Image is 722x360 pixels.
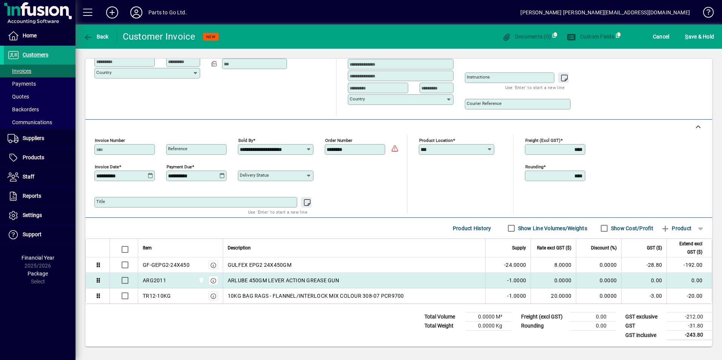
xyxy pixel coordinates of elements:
td: 0.0000 Kg [466,322,511,331]
span: ARLUBE 450GM LEVER ACTION GREASE GUN [228,277,339,284]
a: Payments [4,77,76,90]
span: Home [23,32,37,38]
td: 0.00 [666,273,712,288]
span: -1.0000 [507,292,526,300]
span: Quotes [8,94,29,100]
a: Settings [4,206,76,225]
td: Rounding [517,322,570,331]
span: Settings [23,212,42,218]
span: GULFEX EPG2 24X450GM [228,261,292,269]
td: 0.0000 [576,273,621,288]
span: Backorders [8,106,39,112]
div: Parts to Go Ltd. [148,6,187,18]
mat-label: Payment due [167,164,192,169]
span: Payments [8,81,36,87]
span: Product [661,222,691,234]
button: Back [82,30,111,43]
td: -243.80 [667,331,712,340]
span: Back [83,34,109,40]
div: TR12-10KG [143,292,171,300]
a: Home [4,26,76,45]
mat-label: Delivery status [240,172,269,178]
mat-label: Sold by [238,138,253,143]
button: Documents (0) [500,30,553,43]
td: GST exclusive [622,312,667,322]
a: Backorders [4,103,76,116]
td: -3.00 [621,288,666,303]
div: 20.0000 [535,292,571,300]
span: Discount (%) [591,244,617,252]
span: 10KG BAG RAGS - FLANNEL/INTERLOCK MIX COLOUR 308-07 PCR9700 [228,292,404,300]
mat-label: Rounding [525,164,543,169]
td: -212.00 [667,312,712,322]
a: Knowledge Base [697,2,713,26]
span: Staff [23,174,34,180]
mat-label: Country [96,70,111,75]
td: 0.0000 [576,288,621,303]
span: Van [196,292,205,300]
mat-label: Freight (excl GST) [525,138,560,143]
span: S [685,34,688,40]
span: Financial Year [22,255,54,261]
span: Item [143,244,152,252]
mat-label: Title [96,199,105,204]
span: Rate excl GST ($) [537,244,571,252]
span: Van [196,261,205,269]
div: 0.0000 [535,277,571,284]
mat-hint: Use 'Enter' to start a new line [248,208,307,216]
span: Van [196,276,205,285]
span: Cancel [653,31,670,43]
a: Staff [4,168,76,186]
span: Documents (0) [502,34,551,40]
app-page-header-button: Back [76,30,117,43]
a: Suppliers [4,129,76,148]
span: ave & Hold [685,31,714,43]
a: Support [4,225,76,244]
span: Suppliers [23,135,44,141]
span: Invoices [8,68,31,74]
div: 8.0000 [535,261,571,269]
a: Quotes [4,90,76,103]
div: ARG2011 [143,277,166,284]
button: Save & Hold [683,30,716,43]
button: Profile [124,6,148,19]
span: GST ($) [647,244,662,252]
button: Product History [450,222,494,235]
mat-label: Reference [168,146,187,151]
span: Supply [512,244,526,252]
td: GST inclusive [622,331,667,340]
mat-label: Invoice date [95,164,119,169]
td: 0.00 [570,322,616,331]
td: 0.00 [621,273,666,288]
td: -31.80 [667,322,712,331]
mat-label: Order number [325,138,352,143]
mat-label: Courier Reference [467,101,501,106]
span: NEW [206,34,216,39]
a: Communications [4,116,76,129]
td: 0.0000 [576,257,621,273]
button: Custom Fields [565,30,616,43]
span: Customers [23,52,48,58]
td: -20.00 [666,288,712,303]
button: Add [100,6,124,19]
span: Custom Fields [567,34,614,40]
span: Package [28,271,48,277]
mat-label: Invoice number [95,138,125,143]
td: 0.0000 M³ [466,312,511,322]
div: [PERSON_NAME] [PERSON_NAME][EMAIL_ADDRESS][DOMAIN_NAME] [520,6,690,18]
button: Cancel [651,30,671,43]
td: -192.00 [666,257,712,273]
mat-hint: Use 'Enter' to start a new line [505,83,565,92]
td: Total Volume [421,312,466,322]
td: GST [622,322,667,331]
mat-label: Instructions [467,74,490,80]
span: Reports [23,193,41,199]
span: Extend excl GST ($) [671,240,702,256]
td: Freight (excl GST) [517,312,570,322]
td: -28.80 [621,257,666,273]
td: Total Weight [421,322,466,331]
a: Reports [4,187,76,206]
span: Products [23,154,44,160]
span: Communications [8,119,52,125]
span: -1.0000 [507,277,526,284]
